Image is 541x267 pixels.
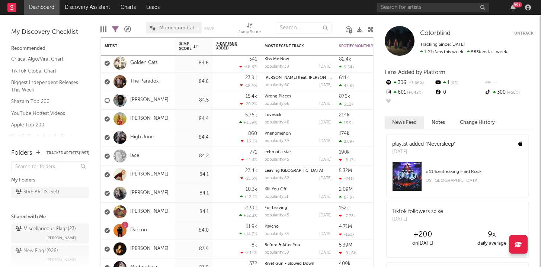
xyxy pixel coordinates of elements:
[265,113,281,117] a: Lovesick
[385,97,434,107] div: --
[319,176,332,180] div: [DATE]
[265,169,323,173] a: Leaving [GEOGRAPHIC_DATA]
[457,230,526,239] div: 9 x
[420,42,465,47] span: Tracking Since: [DATE]
[457,239,526,248] div: daily average
[246,224,257,229] div: 11.9k
[339,102,353,107] div: 31.2k
[265,132,291,136] a: Phenomenon
[319,195,332,199] div: [DATE]
[265,120,289,125] div: popularity: 48
[339,243,352,248] div: 5.39M
[179,133,209,142] div: 84.4
[245,75,257,80] div: 23.9k
[265,206,332,210] div: For Leaving
[239,28,261,37] div: Jump Score
[339,168,352,173] div: 5.32M
[265,213,289,218] div: popularity: 45
[130,97,169,103] a: [PERSON_NAME]
[265,132,332,136] div: Phenomenon
[265,76,342,80] a: [PERSON_NAME] (feat. [PERSON_NAME])
[240,250,257,255] div: -2.14 %
[319,232,332,236] div: [DATE]
[16,225,76,234] div: Miscellaneous Flags ( 23 )
[47,255,76,264] span: [PERSON_NAME]
[339,113,349,118] div: 214k
[130,134,154,141] a: High June
[377,3,489,12] input: Search for artists
[339,176,355,181] div: -241k
[265,262,332,266] div: Rivet Gun - Slowed Down
[130,116,169,122] a: [PERSON_NAME]
[47,234,76,242] span: [PERSON_NAME]
[385,78,434,88] div: 306
[249,57,257,62] div: 541
[130,153,139,159] a: lace
[11,121,82,129] a: Apple Top 200
[452,116,502,129] button: Change History
[11,28,89,37] div: My Discovery Checklist
[130,60,158,66] a: Golden Cats
[179,96,209,105] div: 84.5
[265,65,289,69] div: popularity: 30
[11,213,89,222] div: Shared with Me
[16,247,58,255] div: New Flags ( 926 )
[179,226,209,235] div: 84.0
[239,64,257,69] div: -66.8 %
[265,150,332,154] div: echo of a star
[216,42,246,51] span: 7-Day Fans Added
[339,187,353,192] div: 2.09M
[339,232,355,237] div: -163k
[426,167,522,176] div: # 114 on Breaking Hard Rock
[339,131,349,136] div: 174k
[392,208,443,216] div: Tiktok followers spike
[248,131,257,136] div: 860
[11,109,82,118] a: YouTube Hottest Videos
[130,78,159,85] a: The Paradox
[265,251,289,255] div: popularity: 58
[276,22,332,33] input: Search...
[179,189,209,198] div: 84.1
[265,83,289,87] div: popularity: 60
[130,190,169,196] a: [PERSON_NAME]
[239,213,257,218] div: +32.3 %
[319,158,332,162] div: [DATE]
[265,139,289,143] div: popularity: 39
[245,206,257,210] div: 2.39k
[392,141,455,148] div: playlist added
[388,239,457,248] div: on [DATE]
[339,251,356,255] div: -91.6k
[11,187,89,198] a: SIRE ARTISTS(4)
[339,44,395,48] div: Spotify Monthly Listeners
[265,113,332,117] div: Lovesick
[130,209,169,215] a: [PERSON_NAME]
[179,208,209,216] div: 84.1
[484,78,534,88] div: --
[100,19,106,40] div: Edit Columns
[506,91,520,95] span: +50 %
[434,78,484,88] div: 1
[265,176,289,180] div: popularity: 62
[388,230,457,239] div: +200
[250,150,257,155] div: 771
[47,151,89,155] button: Tracked Artists(1957)
[265,243,332,247] div: Before & After You
[246,94,257,99] div: 15.4k
[319,251,332,255] div: [DATE]
[11,44,89,53] div: Recommended
[319,213,332,218] div: [DATE]
[339,75,349,80] div: 611k
[240,194,257,199] div: +12.1 %
[11,78,82,94] a: Biggest Independent Releases This Week
[339,206,349,210] div: 152k
[265,158,289,162] div: popularity: 45
[239,120,257,125] div: +1.59 %
[339,65,355,70] div: 9.54k
[265,262,314,266] a: Rivet Gun - Slowed Down
[241,157,257,162] div: -11.3 %
[265,94,332,99] div: Wrong Places
[420,30,451,37] a: Colorblind
[319,139,332,143] div: [DATE]
[426,142,455,147] a: "Neversleep"
[339,224,352,229] div: 4.71M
